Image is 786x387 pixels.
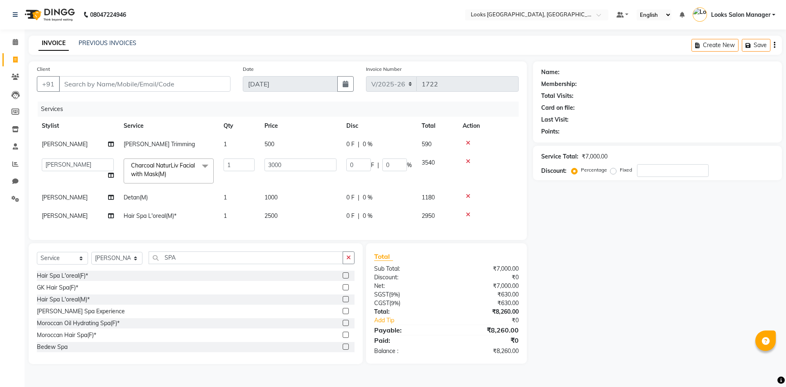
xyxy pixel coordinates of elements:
th: Price [260,117,341,135]
div: Payable: [368,325,446,335]
label: Client [37,66,50,73]
div: ₹630.00 [446,290,524,299]
span: 1180 [422,194,435,201]
div: Service Total: [541,152,578,161]
div: Moroccan Oil Hydrating Spa(F)* [37,319,120,328]
span: CGST [374,299,389,307]
span: SGST [374,291,389,298]
span: | [358,140,359,149]
div: ₹7,000.00 [582,152,608,161]
div: Discount: [368,273,446,282]
a: Add Tip [368,316,459,325]
div: Discount: [541,167,567,175]
div: Name: [541,68,560,77]
span: 1 [224,140,227,148]
div: Sub Total: [368,265,446,273]
span: 9% [391,300,399,306]
div: Membership: [541,80,577,88]
button: Create New [691,39,739,52]
div: Hair Spa L'oreal(M)* [37,295,90,304]
span: 9% [391,291,398,298]
th: Total [417,117,458,135]
div: Paid: [368,335,446,345]
img: Looks Salon Manager [693,7,707,22]
span: [PERSON_NAME] [42,194,88,201]
button: +91 [37,76,60,92]
span: Looks Salon Manager [711,11,770,19]
label: Date [243,66,254,73]
span: 0 % [363,212,373,220]
span: Detan(M) [124,194,148,201]
div: ₹0 [459,316,524,325]
span: 1 [224,194,227,201]
span: [PERSON_NAME] [42,140,88,148]
div: ₹0 [446,273,524,282]
span: | [358,212,359,220]
span: 0 F [346,212,355,220]
a: PREVIOUS INVOICES [79,39,136,47]
label: Invoice Number [366,66,402,73]
span: [PERSON_NAME] [42,212,88,220]
button: Save [742,39,770,52]
label: Fixed [620,166,632,174]
span: 1000 [264,194,278,201]
div: ₹7,000.00 [446,282,524,290]
label: Percentage [581,166,607,174]
span: 0 % [363,193,373,202]
span: 0 % [363,140,373,149]
span: Hair Spa L'oreal(M)* [124,212,176,220]
span: 500 [264,140,274,148]
div: ₹630.00 [446,299,524,308]
span: 2950 [422,212,435,220]
div: Card on file: [541,104,575,112]
div: Balance : [368,347,446,355]
span: | [358,193,359,202]
div: Total Visits: [541,92,574,100]
a: x [166,170,170,178]
th: Service [119,117,219,135]
div: ( ) [368,299,446,308]
div: ₹8,260.00 [446,347,524,355]
div: ₹7,000.00 [446,265,524,273]
div: ₹8,260.00 [446,325,524,335]
th: Action [458,117,519,135]
div: Moroccan Hair Spa(F)* [37,331,96,339]
input: Search by Name/Mobile/Email/Code [59,76,230,92]
th: Disc [341,117,417,135]
div: Net: [368,282,446,290]
div: Total: [368,308,446,316]
div: Services [38,102,525,117]
span: 0 F [346,193,355,202]
span: Charcoal NaturLiv Facial with Mask(M) [131,162,195,178]
span: 590 [422,140,431,148]
th: Stylist [37,117,119,135]
th: Qty [219,117,260,135]
div: Hair Spa L'oreal(F)* [37,272,88,280]
div: ( ) [368,290,446,299]
div: ₹8,260.00 [446,308,524,316]
div: [PERSON_NAME] Spa Experience [37,307,125,316]
span: [PERSON_NAME] Trimming [124,140,195,148]
span: | [377,161,379,170]
input: Search or Scan [149,251,343,264]
div: GK Hair Spa(F)* [37,283,78,292]
img: logo [21,3,77,26]
a: INVOICE [38,36,69,51]
div: Bedew Spa [37,343,68,351]
b: 08047224946 [90,3,126,26]
div: Last Visit: [541,115,569,124]
span: 2500 [264,212,278,220]
span: Total [374,252,393,261]
span: % [407,161,412,170]
div: ₹0 [446,335,524,345]
span: F [371,161,374,170]
span: 0 F [346,140,355,149]
div: Points: [541,127,560,136]
span: 1 [224,212,227,220]
span: 3540 [422,159,435,166]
